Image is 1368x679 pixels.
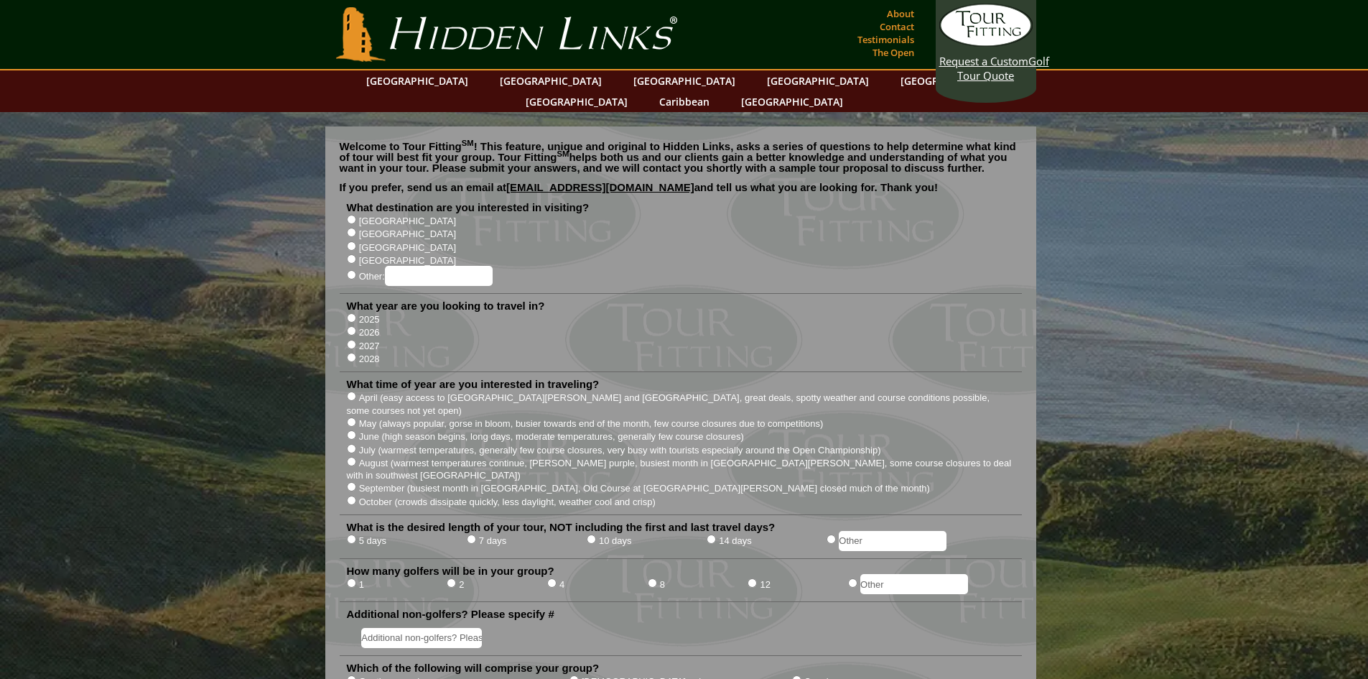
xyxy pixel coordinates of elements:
[939,54,1028,68] span: Request a Custom
[347,378,600,390] label: What time of year are you interested in traveling?
[361,628,482,648] input: Additional non-golfers? Please specify #
[359,255,456,266] label: [GEOGRAPHIC_DATA]
[359,579,364,590] label: 1
[652,91,717,112] a: Caribbean
[347,201,590,213] label: What destination are you interested in visiting?
[760,70,876,91] a: [GEOGRAPHIC_DATA]
[340,141,1022,173] p: Welcome to Tour Fitting ! This feature, unique and original to Hidden Links, asks a series of que...
[347,458,1012,481] label: August (warmest temperatures continue, [PERSON_NAME] purple, busiest month in [GEOGRAPHIC_DATA][P...
[347,521,776,533] label: What is the desired length of your tour, NOT including the first and last travel days?
[385,266,493,286] input: Other:
[479,535,506,546] label: 7 days
[347,608,554,620] label: Additional non-golfers? Please specify #
[462,139,474,147] sup: SM
[359,228,456,239] label: [GEOGRAPHIC_DATA]
[359,314,380,325] label: 2025
[359,418,824,429] label: May (always popular, gorse in bloom, busier towards end of the month, few course closures due to ...
[493,70,609,91] a: [GEOGRAPHIC_DATA]
[359,271,493,282] label: Other:
[359,535,386,546] label: 5 days
[359,216,456,226] label: [GEOGRAPHIC_DATA]
[359,445,881,456] label: July (warmest temperatures, generally few course closures, very busy with tourists especially aro...
[359,496,656,507] label: October (crowds dissipate quickly, less daylight, weather cool and crisp)
[854,29,918,50] a: Testimonials
[860,574,968,594] input: Other
[347,392,990,415] label: April (easy access to [GEOGRAPHIC_DATA][PERSON_NAME] and [GEOGRAPHIC_DATA], great deals, spotty w...
[518,91,635,112] a: [GEOGRAPHIC_DATA]
[359,354,380,364] label: 2028
[893,70,1010,91] a: [GEOGRAPHIC_DATA]
[719,535,752,546] label: 14 days
[359,483,930,494] label: September (busiest month in [GEOGRAPHIC_DATA], Old Course at [GEOGRAPHIC_DATA][PERSON_NAME] close...
[760,579,770,590] label: 12
[459,579,464,590] label: 2
[359,431,744,442] label: June (high season begins, long days, moderate temperatures, generally few course closures)
[939,4,1033,83] a: Request a CustomGolf Tour Quote
[557,149,569,158] sup: SM
[340,182,1022,203] p: If you prefer, send us an email at and tell us what you are looking for. Thank you!
[347,565,554,577] label: How many golfers will be in your group?
[626,70,743,91] a: [GEOGRAPHIC_DATA]
[599,535,632,546] label: 10 days
[876,17,918,37] a: Contact
[359,242,456,253] label: [GEOGRAPHIC_DATA]
[359,70,475,91] a: [GEOGRAPHIC_DATA]
[506,181,694,193] a: [EMAIL_ADDRESS][DOMAIN_NAME]
[359,341,380,351] label: 2027
[883,4,918,24] a: About
[347,662,600,674] label: Which of the following will comprise your group?
[559,579,564,590] label: 4
[359,327,380,338] label: 2026
[660,579,665,590] label: 8
[839,531,946,551] input: Other
[869,42,918,63] a: The Open
[347,300,545,312] label: What year are you looking to travel in?
[734,91,850,112] a: [GEOGRAPHIC_DATA]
